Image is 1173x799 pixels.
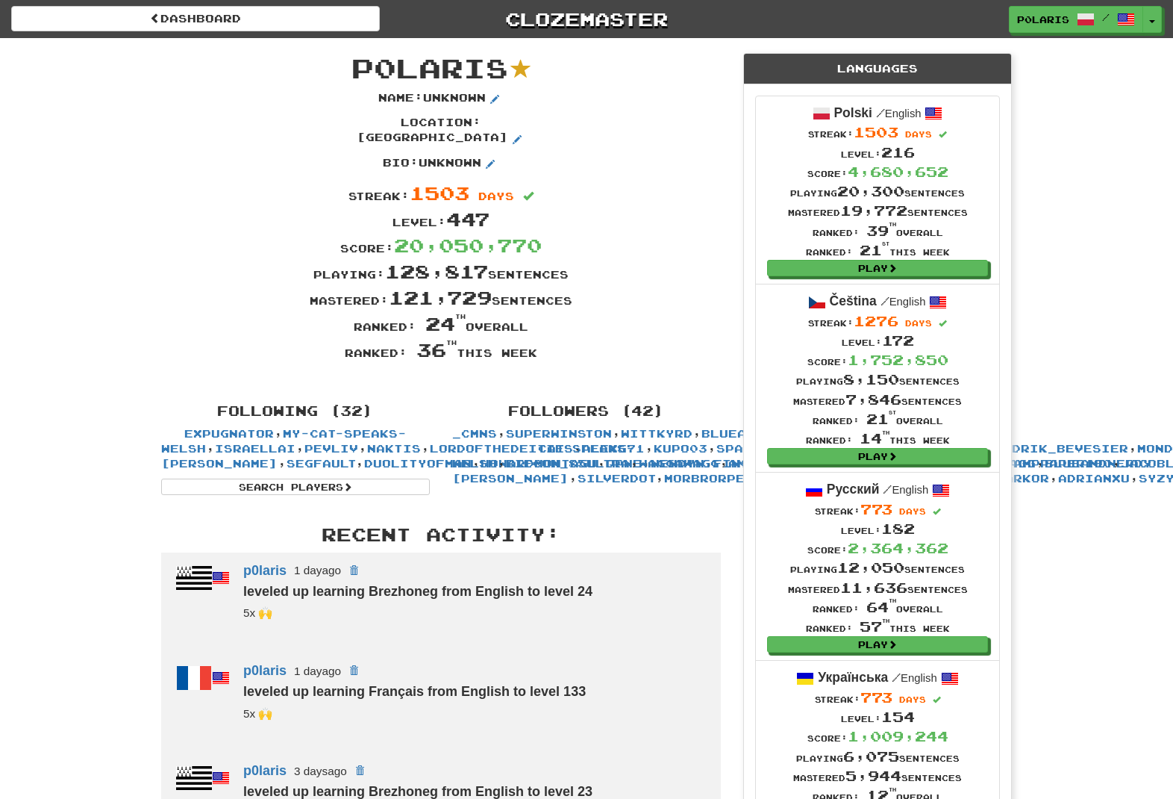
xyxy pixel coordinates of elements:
[788,221,968,240] div: Ranked: overall
[833,105,872,120] strong: Polski
[1009,6,1143,33] a: p0laris /
[215,442,295,455] a: israellai
[11,6,380,31] a: Dashboard
[866,599,896,615] span: 64
[860,618,889,635] span: 57
[294,665,341,677] small: 1 day ago
[664,472,754,485] a: morbrorper
[394,234,542,256] span: 20,050,770
[876,108,922,119] small: English
[441,397,732,486] div: , , , , , , , , , , , , , , , , , , , , , , , , , , , , , , , , , , , , , , , , ,
[843,371,899,388] span: 8,150
[243,584,592,599] strong: leveled up learning Brezhoneg from English to level 24
[478,190,514,202] span: days
[184,427,274,440] a: Expugnator
[161,404,430,419] h4: Following (32)
[860,430,889,447] span: 14
[150,232,732,258] div: Score:
[744,54,1011,84] div: Languages
[985,442,1128,455] a: Hendrik_Bevesier
[840,202,907,219] span: 19,772
[793,688,962,707] div: Streak:
[161,427,407,455] a: my-cat-speaks-Welsh
[243,707,272,720] small: segfault<br />superwinston<br />_cmns<br />kupo03<br />19cupsofcoffee
[883,484,928,496] small: English
[860,501,892,517] span: 773
[889,410,896,415] sup: st
[294,765,347,777] small: 3 days ago
[892,671,901,684] span: /
[866,411,896,427] span: 21
[837,559,904,576] span: 12,050
[882,241,889,246] sup: st
[840,579,907,596] span: 11,636
[854,313,898,329] span: 1276
[788,143,968,162] div: Level:
[793,370,962,389] div: Playing sentences
[827,482,880,497] strong: Русский
[416,338,457,361] span: 36
[793,429,962,448] div: Ranked: this week
[939,320,947,328] span: Streak includes today.
[452,472,569,485] a: [PERSON_NAME]
[939,131,947,139] span: Streak includes today.
[793,707,962,727] div: Level:
[889,598,896,603] sup: th
[243,763,287,778] a: p0laris
[788,240,968,260] div: Ranked: this week
[1102,12,1110,22] span: /
[845,768,901,784] span: 5,944
[933,508,941,516] span: Streak includes today.
[402,6,771,32] a: Clozemaster
[287,457,356,470] a: segfault
[881,144,915,161] span: 216
[880,296,926,308] small: English
[161,525,721,544] h3: Recent Activity:
[876,106,885,119] span: /
[848,164,948,180] span: 4,680,652
[793,727,962,746] div: Score:
[161,479,430,495] a: Search Players
[848,540,948,556] span: 2,364,362
[425,312,466,335] span: 24
[788,181,968,201] div: Playing sentences
[243,562,287,577] a: p0laris
[793,766,962,786] div: Mastered sentences
[621,427,692,440] a: Wittkyrd
[1017,13,1069,26] span: p0laris
[150,258,732,285] div: Playing: sentences
[452,427,497,440] a: _cmns
[830,293,877,308] strong: Čeština
[860,689,892,706] span: 773
[701,427,809,440] a: blueandnerdy
[578,472,656,485] a: SilverDot
[793,350,962,370] div: Score:
[882,618,889,624] sup: th
[866,223,896,239] span: 39
[455,313,466,320] sup: th
[843,748,899,765] span: 6,075
[351,52,508,84] span: p0laris
[243,606,272,619] small: segfault<br />superwinston<br />_cmns<br />kupo03<br />19cupsofcoffee
[150,180,732,206] div: Streak:
[243,684,586,699] strong: leveled up learning Français from English to level 133
[410,181,469,204] span: 1503
[788,519,968,538] div: Level:
[905,318,932,328] span: days
[728,457,818,470] a: AmenAngelo
[793,331,962,350] div: Level:
[150,206,732,232] div: Level:
[304,442,358,455] a: pevliv
[767,636,988,653] a: Play
[1004,457,1112,470] a: DampPaper190
[889,222,896,227] sup: th
[452,404,721,419] h4: Followers (42)
[881,520,915,537] span: 182
[788,162,968,181] div: Score:
[899,506,926,516] span: days
[767,448,988,464] a: Play
[639,457,719,470] a: WaggaWagg
[367,442,421,455] a: Naktis
[788,201,968,220] div: Mastered sentences
[880,294,889,308] span: /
